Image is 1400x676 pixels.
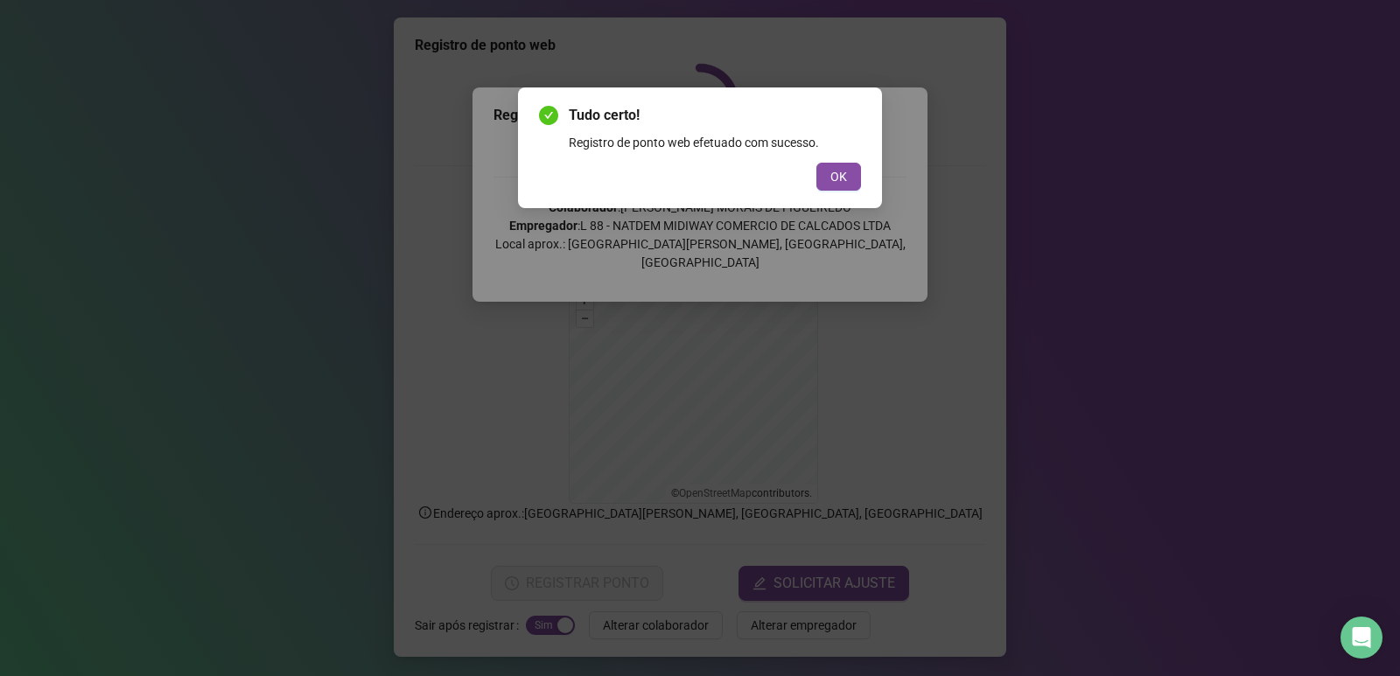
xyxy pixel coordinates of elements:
div: Open Intercom Messenger [1340,617,1382,659]
div: Registro de ponto web efetuado com sucesso. [569,133,861,152]
span: OK [830,167,847,186]
span: Tudo certo! [569,105,861,126]
span: check-circle [539,106,558,125]
button: OK [816,163,861,191]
